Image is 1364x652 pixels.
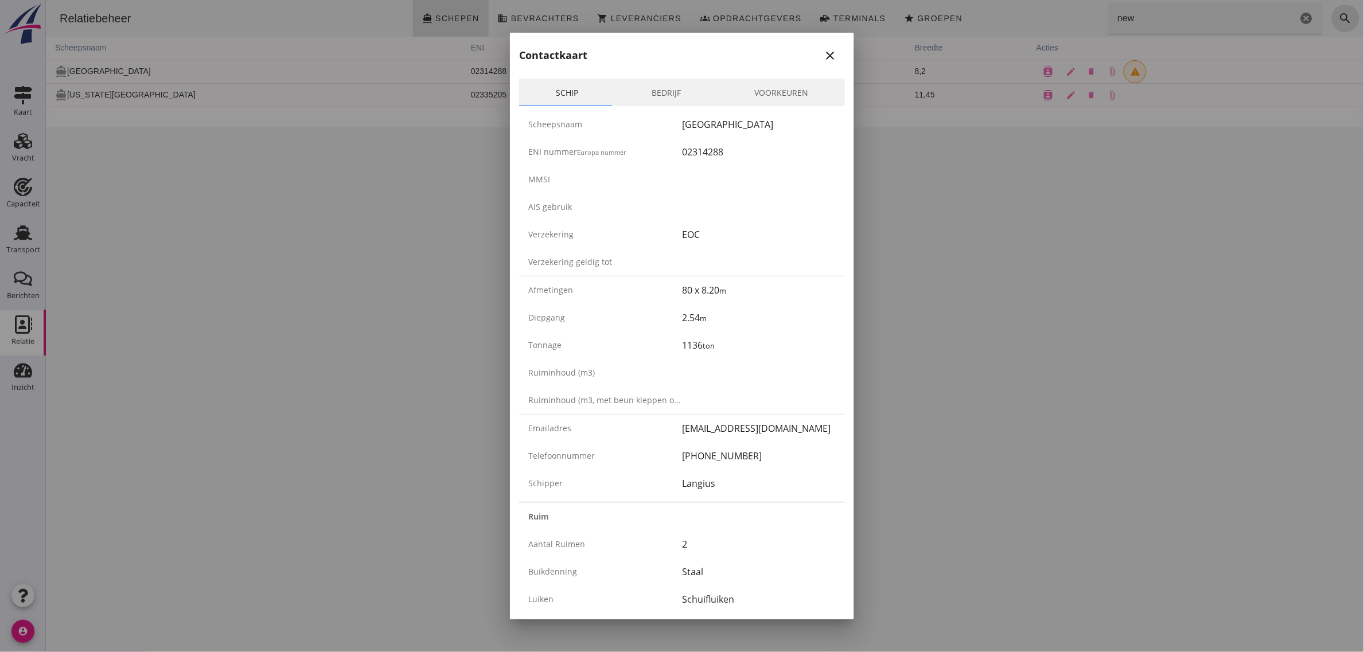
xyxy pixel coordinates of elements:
[528,339,682,351] div: Tonnage
[823,49,837,63] i: close
[528,477,682,489] div: Schipper
[860,37,981,60] th: breedte
[652,83,747,107] td: 3700
[519,79,615,106] a: Schip
[997,67,1007,77] i: contacts
[528,201,682,213] div: AIS gebruik
[528,566,577,577] span: Buikdenning
[1061,67,1071,77] i: attach_file
[528,173,682,185] div: MMSI
[682,145,836,159] div: 02314288
[1293,11,1307,25] i: search
[528,510,549,522] strong: Ruim
[416,60,558,83] td: 02314288
[9,89,21,101] i: directions_boat
[747,60,860,83] td: 80
[1042,91,1050,99] i: delete
[416,83,558,107] td: 02335205
[682,477,836,490] div: Langius
[528,256,682,268] div: Verzekering geldig tot
[528,146,682,158] div: ENI nummer
[519,48,587,63] h2: Contactkaart
[1020,90,1030,100] i: edit
[747,83,860,107] td: 110
[719,286,726,296] small: m
[682,338,836,352] div: 1136
[654,13,664,24] i: groups
[682,228,836,241] div: EOC
[1254,11,1268,25] i: Wis Zoeken...
[718,79,845,106] a: Voorkeuren
[528,394,682,406] div: Ruiminhoud (m3, met beun kleppen open)
[1042,67,1050,76] i: delete
[389,14,434,23] span: Schepen
[682,118,836,131] div: [GEOGRAPHIC_DATA]
[682,565,836,579] div: Staal
[452,13,462,24] i: business
[528,366,682,378] div: Ruiminhoud (m3)
[528,311,682,323] div: Diepgang
[528,284,682,296] div: Afmetingen
[465,14,533,23] span: Bevrachters
[703,341,715,351] small: ton
[981,37,1318,60] th: acties
[652,37,747,60] th: m3
[774,13,785,24] i: front_loader
[682,311,836,325] div: 2.54
[528,594,554,604] span: Luiken
[552,13,562,24] i: shopping_cart
[1084,67,1094,77] i: warning
[528,118,682,130] div: Scheepsnaam
[860,83,981,107] td: 11,45
[858,13,868,24] i: star
[416,37,558,60] th: ENI
[860,60,981,83] td: 8,2
[376,13,387,24] i: directions_boat
[558,37,652,60] th: ton
[682,537,836,551] div: 2
[1061,90,1071,100] i: attach_file
[9,65,21,77] i: directions_boat
[682,449,836,463] div: [PHONE_NUMBER]
[558,83,652,107] td: 2830
[528,422,682,434] div: Emailadres
[682,421,836,435] div: [EMAIL_ADDRESS][DOMAIN_NAME]
[615,79,718,106] a: Bedrijf
[564,14,636,23] span: Leveranciers
[787,14,840,23] span: Terminals
[1020,67,1030,77] i: edit
[700,313,707,323] small: m
[871,14,917,23] span: Groepen
[682,592,836,606] div: Schuifluiken
[747,37,860,60] th: lengte
[528,538,585,549] span: Aantal ruimen
[528,228,682,240] div: Verzekering
[682,283,836,297] div: 80 x 8.20
[577,148,626,157] small: Europa nummer
[667,14,756,23] span: Opdrachtgevers
[5,10,95,26] div: Relatiebeheer
[997,90,1007,100] i: contacts
[528,450,682,462] div: Telefoonnummer
[558,60,652,83] td: 1136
